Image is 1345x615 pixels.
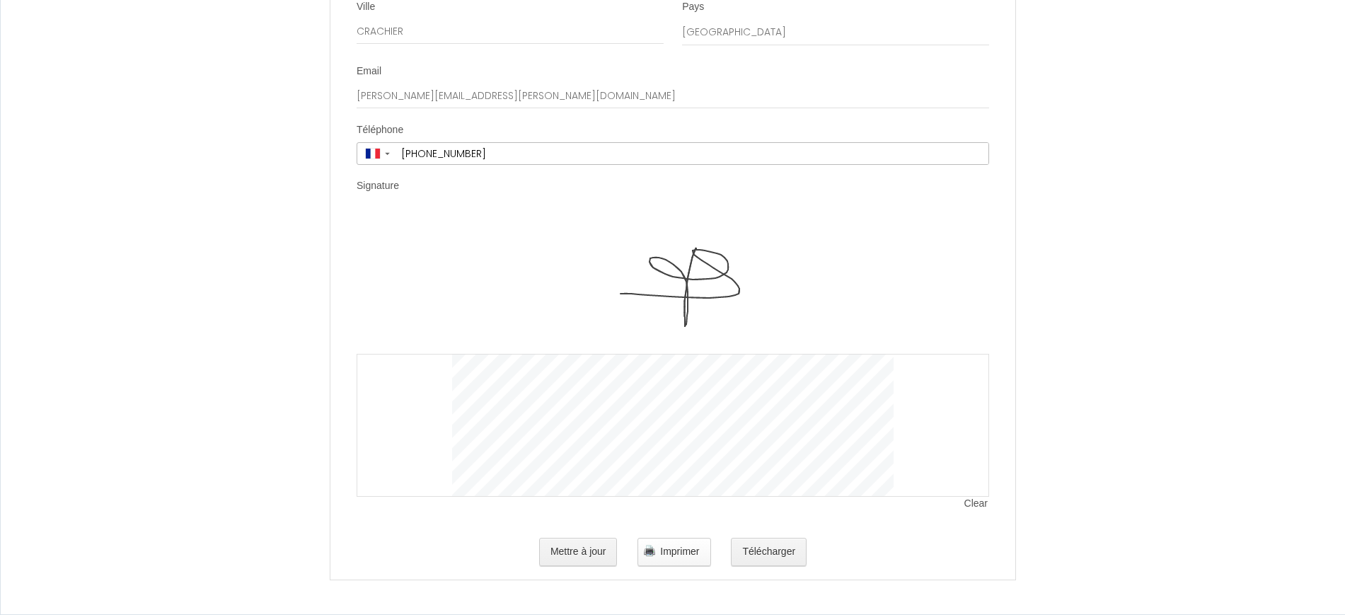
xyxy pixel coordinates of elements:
[637,538,710,566] button: Imprimer
[383,151,391,156] span: ▼
[731,538,807,566] button: Télécharger
[644,545,655,556] img: printer.png
[357,123,403,137] label: Téléphone
[539,538,618,566] button: Mettre à jour
[357,179,399,193] label: Signature
[396,143,988,164] input: +33 6 12 34 56 78
[357,64,381,79] label: Email
[964,497,989,511] span: Clear
[606,212,740,354] img: signature
[660,546,699,557] span: Imprimer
